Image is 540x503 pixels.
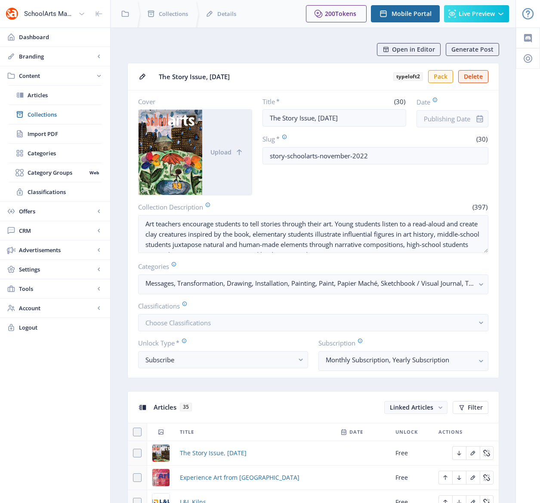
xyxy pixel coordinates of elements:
span: Open in Editor [392,46,435,53]
img: dcb68145-941f-4139-812b-b90aee66dead.png [152,444,170,462]
button: Choose Classifications [138,314,488,331]
a: Edit page [480,473,494,481]
span: Logout [19,323,103,332]
input: Publishing Date [417,110,488,127]
span: Tools [19,284,95,293]
input: Type Collection Title ... [262,109,406,127]
a: Edit page [438,473,452,481]
a: Edit page [452,473,466,481]
a: Classifications [9,182,102,201]
a: Import PDF [9,124,102,143]
span: Dashboard [19,33,103,41]
span: Actions [438,427,463,437]
a: The Story Issue, [DATE] [180,448,247,458]
label: Collection Description [138,202,310,212]
b: typeloft2 [393,72,423,81]
span: Account [19,304,95,312]
a: Edit page [480,448,494,457]
nb-select-label: Monthly Subscription, Yearly Subscription [326,355,474,365]
span: Upload [210,149,231,156]
button: Monthly Subscription, Yearly Subscription [318,351,488,371]
button: Delete [458,70,488,83]
button: Live Preview [444,5,509,22]
label: Cover [138,97,246,106]
label: Title [262,97,331,106]
td: Free [390,466,433,490]
label: Categories [138,262,481,271]
button: Mobile Portal [371,5,440,22]
span: The Story Issue, [DATE] [159,72,386,81]
span: Branding [19,52,95,61]
span: Articles [28,91,102,99]
button: Open in Editor [377,43,441,56]
span: CRM [19,226,95,235]
button: 200Tokens [306,5,367,22]
span: Settings [19,265,95,274]
button: Subscribe [138,351,308,368]
span: Import PDF [28,130,102,138]
a: Edit page [466,448,480,457]
span: Unlock [395,427,418,437]
span: Category Groups [28,168,86,177]
a: Category GroupsWeb [9,163,102,182]
span: Classifications [28,188,102,196]
a: Edit page [452,448,466,457]
button: Pack [428,70,453,83]
label: Unlock Type [138,338,301,348]
nb-badge: Web [86,168,102,177]
span: Choose Classifications [145,318,211,327]
span: (30) [475,135,488,143]
div: SchoolArts Magazine [24,4,75,23]
span: Collections [28,110,102,119]
span: Advertisements [19,246,95,254]
button: Messages, Transformation, Drawing, Installation, Painting, Paint, Papier Maché, Sketchbook / Visu... [138,275,488,294]
button: Upload [202,110,252,195]
input: this-is-how-a-slug-looks-like [262,147,488,164]
td: Free [390,441,433,466]
img: properties.app_icon.png [5,7,19,21]
label: Slug [262,134,372,144]
span: Content [19,71,95,80]
label: Classifications [138,301,481,311]
label: Date [417,97,481,107]
span: 35 [180,403,192,411]
a: Experience Art from [GEOGRAPHIC_DATA] [180,472,299,483]
a: Categories [9,144,102,163]
span: Collections [159,9,188,18]
a: Edit page [466,473,480,481]
label: Subscription [318,338,481,348]
span: Details [217,9,236,18]
span: Title [180,427,194,437]
span: (30) [393,97,406,106]
span: Tokens [335,9,356,18]
button: Filter [453,401,488,414]
button: Generate Post [446,43,499,56]
span: Linked Articles [390,403,433,411]
span: Categories [28,149,102,157]
nb-select-label: Messages, Transformation, Drawing, Installation, Painting, Paint, Papier Maché, Sketchbook / Visu... [145,278,474,288]
span: Offers [19,207,95,216]
nb-icon: info [475,114,484,123]
span: Mobile Portal [392,10,432,17]
div: Subscribe [145,355,294,365]
button: Linked Articles [384,401,447,414]
span: (397) [471,203,488,211]
span: Articles [154,403,176,411]
span: Filter [468,404,483,411]
span: Date [349,427,363,437]
a: Collections [9,105,102,124]
span: Live Preview [459,10,495,17]
a: Articles [9,86,102,105]
img: 9ead8786-8b6f-4a98-ba91-6d150f85393c.png [152,469,170,486]
span: Generate Post [451,46,494,53]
